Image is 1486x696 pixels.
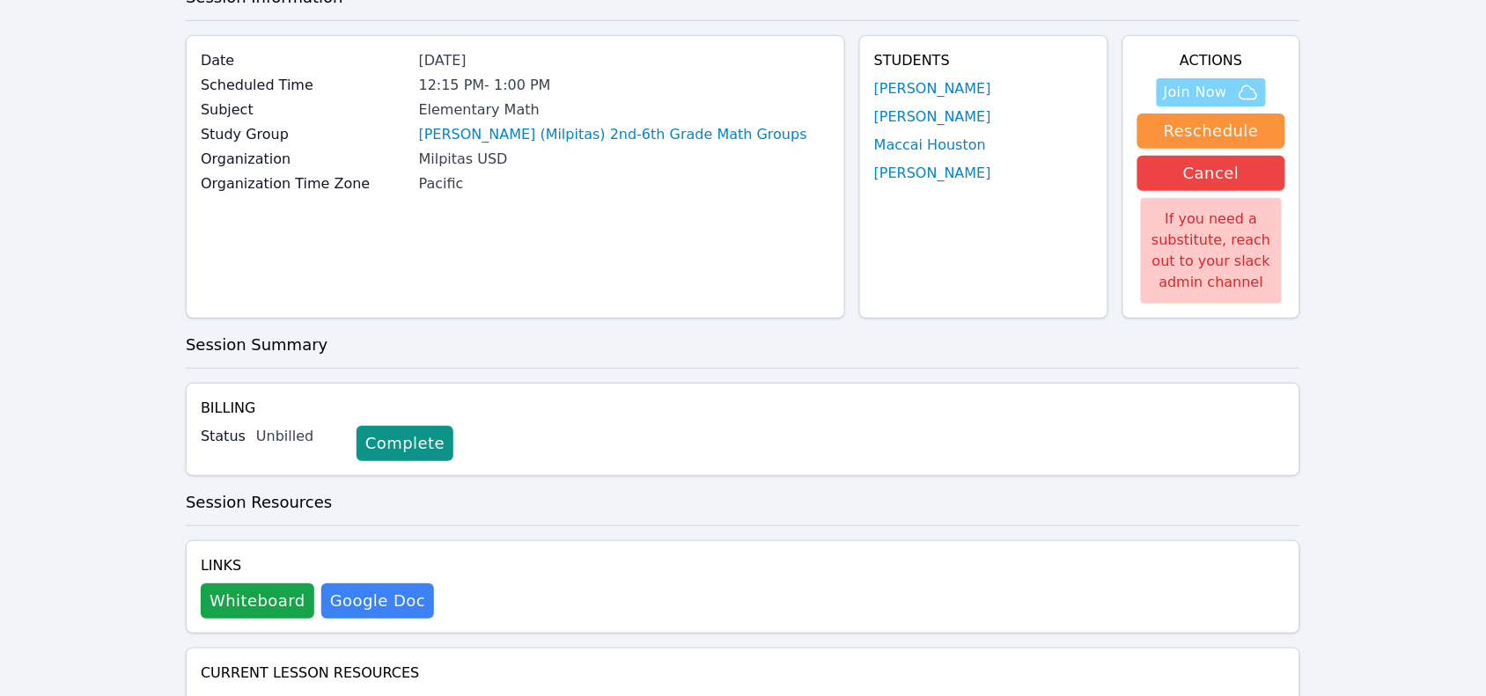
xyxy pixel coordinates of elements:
a: [PERSON_NAME] [874,78,991,99]
a: [PERSON_NAME] [874,106,991,128]
h4: Links [201,555,434,576]
a: Complete [357,426,453,461]
h3: Session Resources [186,490,1300,515]
h4: Billing [201,398,1285,419]
div: Unbilled [256,426,342,447]
label: Subject [201,99,408,121]
h4: Current Lesson Resources [201,663,1285,684]
label: Study Group [201,124,408,145]
div: [DATE] [419,50,830,71]
h4: Actions [1137,50,1285,71]
label: Status [201,426,246,447]
button: Cancel [1137,156,1285,191]
label: Date [201,50,408,71]
label: Organization [201,149,408,170]
label: Scheduled Time [201,75,408,96]
div: Elementary Math [419,99,830,121]
h4: Students [874,50,1093,71]
h3: Session Summary [186,333,1300,357]
div: 12:15 PM - 1:00 PM [419,75,830,96]
span: Join Now [1164,82,1227,103]
a: Maccai Houston [874,135,986,156]
a: Google Doc [321,583,434,619]
a: [PERSON_NAME] (Milpitas) 2nd-6th Grade Math Groups [419,124,807,145]
div: If you need a substitute, reach out to your slack admin channel [1141,198,1282,304]
button: Join Now [1157,78,1266,106]
div: Pacific [419,173,830,194]
div: Milpitas USD [419,149,830,170]
button: Reschedule [1137,114,1285,149]
a: [PERSON_NAME] [874,163,991,184]
label: Organization Time Zone [201,173,408,194]
button: Whiteboard [201,583,314,619]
